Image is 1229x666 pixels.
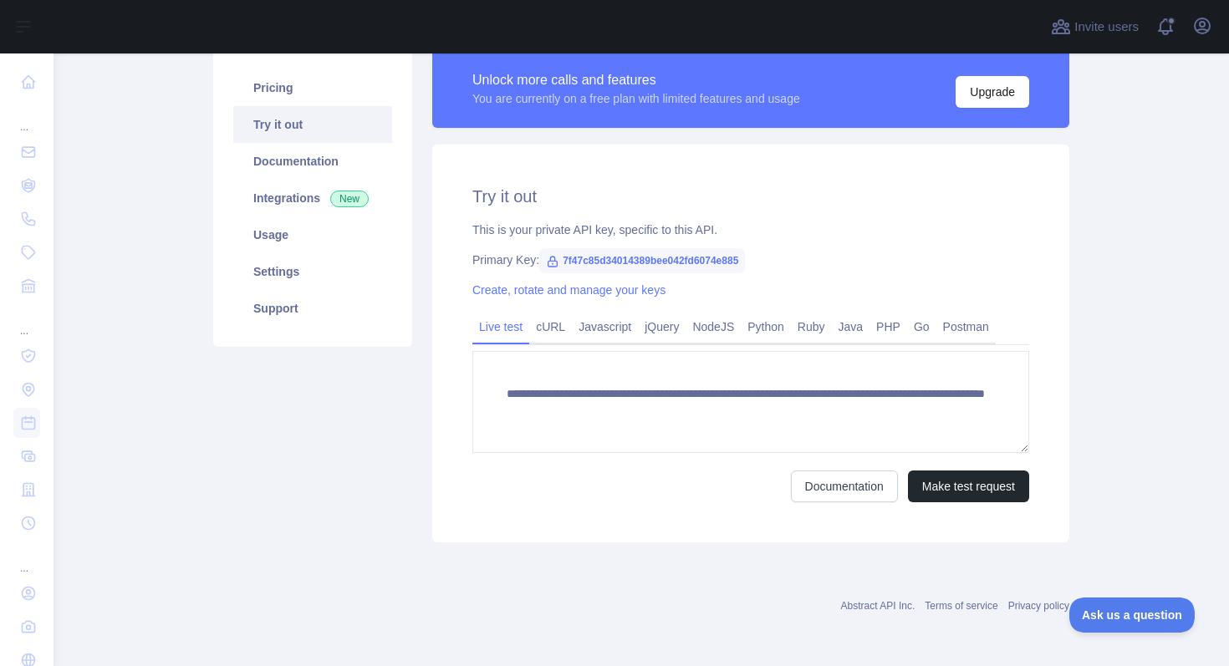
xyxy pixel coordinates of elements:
a: Create, rotate and manage your keys [472,283,665,297]
button: Upgrade [956,76,1029,108]
a: Live test [472,313,529,340]
div: Unlock more calls and features [472,70,800,90]
a: Go [907,313,936,340]
button: Make test request [908,470,1029,502]
a: Pricing [233,69,392,106]
a: Documentation [233,143,392,180]
a: Terms of service [925,600,997,612]
a: cURL [529,313,572,340]
a: Documentation [791,470,898,502]
div: You are currently on a free plan with limited features and usage [472,90,800,107]
a: Privacy policy [1008,600,1069,612]
div: Primary Key: [472,252,1029,268]
a: NodeJS [686,313,741,340]
a: Integrations New [233,180,392,216]
div: This is your private API key, specific to this API. [472,221,1029,238]
button: Invite users [1048,13,1142,40]
a: Try it out [233,106,392,143]
a: Support [233,290,392,327]
div: ... [13,541,40,575]
a: Javascript [572,313,638,340]
div: ... [13,304,40,338]
a: Usage [233,216,392,253]
iframe: Toggle Customer Support [1069,597,1196,633]
h2: Try it out [472,185,1029,208]
a: Abstract API Inc. [841,600,915,612]
a: Ruby [791,313,832,340]
a: Python [741,313,791,340]
a: Postman [936,313,996,340]
a: Java [832,313,870,340]
a: Settings [233,253,392,290]
a: PHP [869,313,907,340]
span: Invite users [1074,18,1139,37]
span: New [330,191,369,207]
div: ... [13,100,40,134]
span: 7f47c85d34014389bee042fd6074e885 [539,248,745,273]
a: jQuery [638,313,686,340]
